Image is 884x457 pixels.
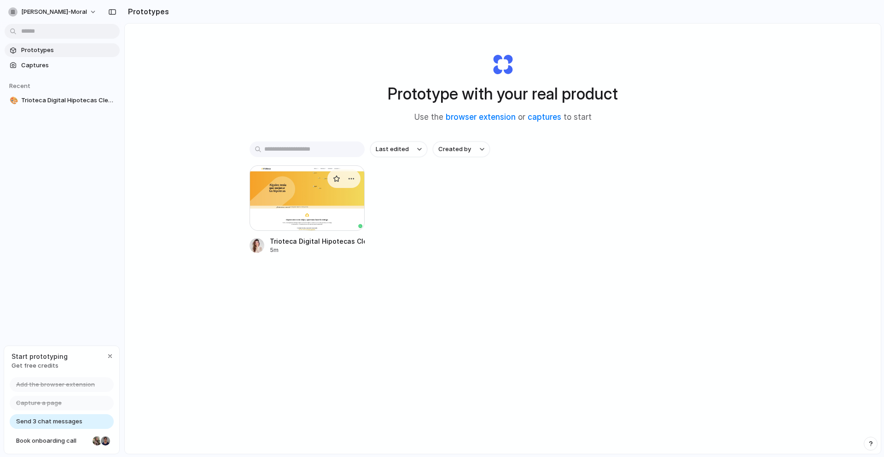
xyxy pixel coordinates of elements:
span: Trioteca Digital Hipotecas Cleanup [21,96,116,105]
span: Last edited [376,145,409,154]
span: Captures [21,61,116,70]
span: Use the or to start [414,111,592,123]
button: [PERSON_NAME]-moral [5,5,101,19]
div: 🎨 [10,95,16,106]
h1: Prototype with your real product [388,82,618,106]
span: Send 3 chat messages [16,417,82,426]
button: 🎨 [8,96,17,105]
div: Trioteca Digital Hipotecas Cleanup [270,236,365,246]
a: Book onboarding call [10,434,114,448]
button: Created by [433,141,490,157]
span: Add the browser extension [16,380,95,389]
div: Christian Iacullo [100,435,111,446]
span: [PERSON_NAME]-moral [21,7,87,17]
a: 🎨Trioteca Digital Hipotecas Cleanup [5,94,120,107]
a: Trioteca Digital Hipotecas CleanupTrioteca Digital Hipotecas Cleanup5m [250,165,365,254]
a: captures [528,112,561,122]
span: Book onboarding call [16,436,89,445]
div: Nicole Kubica [92,435,103,446]
span: Created by [438,145,471,154]
a: Prototypes [5,43,120,57]
span: Get free credits [12,361,68,370]
a: Captures [5,59,120,72]
h2: Prototypes [124,6,169,17]
span: Recent [9,82,30,89]
a: browser extension [446,112,516,122]
div: 5m [270,246,365,254]
button: Last edited [370,141,427,157]
span: Start prototyping [12,352,68,361]
span: Prototypes [21,46,116,55]
span: Capture a page [16,398,62,408]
